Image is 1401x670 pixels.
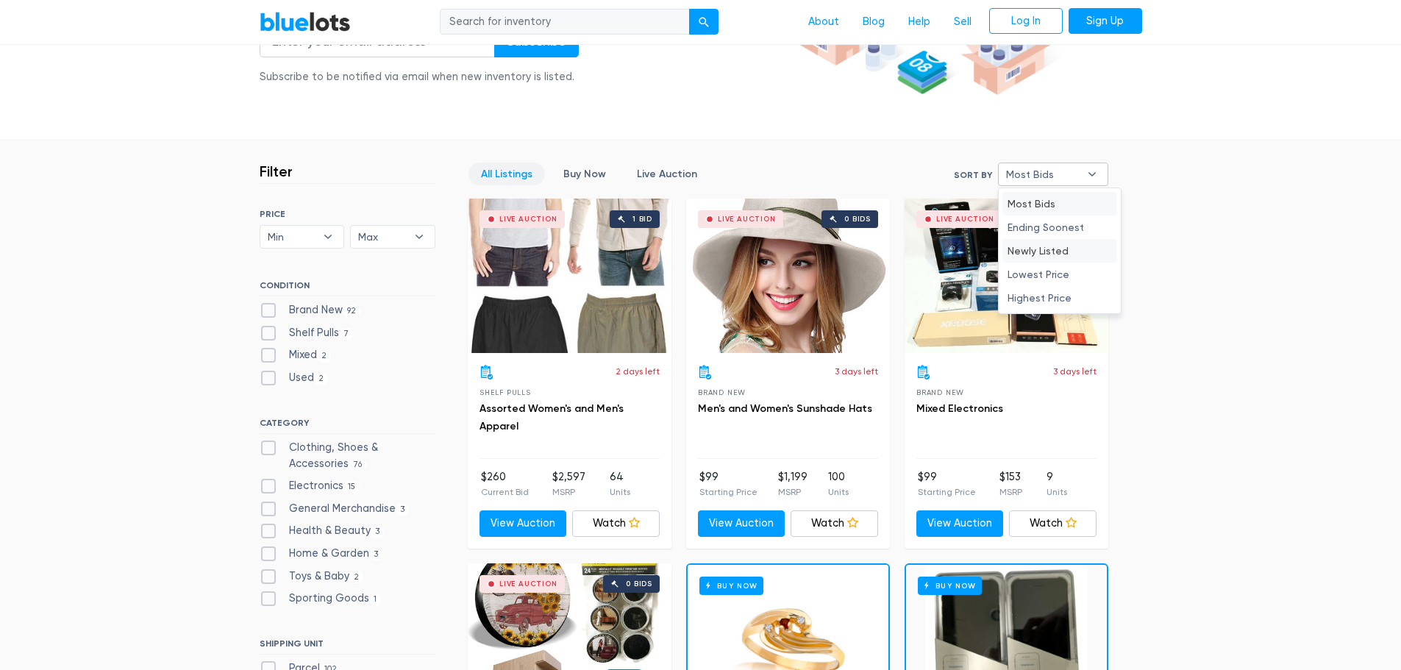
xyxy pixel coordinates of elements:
[268,226,316,248] span: Min
[260,11,351,32] a: BlueLots
[440,9,690,35] input: Search for inventory
[918,577,982,595] h6: Buy Now
[260,638,435,655] h6: SHIPPING UNIT
[260,546,383,562] label: Home & Garden
[260,418,435,434] h6: CATEGORY
[369,549,383,560] span: 3
[989,8,1063,35] a: Log In
[699,469,757,499] li: $99
[778,469,808,499] li: $1,199
[1047,469,1067,499] li: 9
[260,523,385,539] label: Health & Beauty
[481,485,529,499] p: Current Bid
[1047,485,1067,499] p: Units
[936,215,994,223] div: Live Auction
[1009,510,1097,537] a: Watch
[260,347,332,363] label: Mixed
[369,594,382,606] span: 1
[260,370,329,386] label: Used
[260,280,435,296] h6: CONDITION
[260,440,435,471] label: Clothing, Shoes & Accessories
[1069,8,1142,35] a: Sign Up
[260,163,293,180] h3: Filter
[999,469,1022,499] li: $153
[260,209,435,219] h6: PRICE
[796,8,851,36] a: About
[314,373,329,385] span: 2
[698,510,785,537] a: View Auction
[699,577,763,595] h6: Buy Now
[480,388,531,396] span: Shelf Pulls
[260,302,361,318] label: Brand New
[791,510,878,537] a: Watch
[835,365,878,378] p: 3 days left
[1002,215,1117,239] li: Ending Soonest
[349,459,367,471] span: 76
[1002,263,1117,286] li: Lowest Price
[828,469,849,499] li: 100
[260,478,360,494] label: Electronics
[260,501,410,517] label: General Merchandise
[260,569,364,585] label: Toys & Baby
[916,402,1003,415] a: Mixed Electronics
[572,510,660,537] a: Watch
[396,504,410,516] span: 3
[260,325,354,341] label: Shelf Pulls
[371,527,385,538] span: 3
[686,199,890,353] a: Live Auction 0 bids
[699,485,757,499] p: Starting Price
[552,469,585,499] li: $2,597
[616,365,660,378] p: 2 days left
[260,69,579,85] div: Subscribe to be notified via email when new inventory is listed.
[698,402,872,415] a: Men's and Women's Sunshade Hats
[1002,286,1117,310] li: Highest Price
[1002,192,1117,215] li: Most Bids
[343,481,360,493] span: 15
[905,199,1108,353] a: Live Auction 0 bids
[896,8,942,36] a: Help
[358,226,407,248] span: Max
[468,163,545,185] a: All Listings
[918,469,976,499] li: $99
[632,215,652,223] div: 1 bid
[844,215,871,223] div: 0 bids
[1002,239,1117,263] li: Newly Listed
[610,485,630,499] p: Units
[480,402,624,432] a: Assorted Women's and Men's Apparel
[552,485,585,499] p: MSRP
[916,388,964,396] span: Brand New
[404,226,435,248] b: ▾
[610,469,630,499] li: 64
[1053,365,1097,378] p: 3 days left
[1006,163,1080,185] span: Most Bids
[551,163,618,185] a: Buy Now
[626,580,652,588] div: 0 bids
[778,485,808,499] p: MSRP
[851,8,896,36] a: Blog
[499,215,557,223] div: Live Auction
[718,215,776,223] div: Live Auction
[1077,163,1108,185] b: ▾
[260,591,382,607] label: Sporting Goods
[942,8,983,36] a: Sell
[918,485,976,499] p: Starting Price
[954,168,992,182] label: Sort By
[698,388,746,396] span: Brand New
[828,485,849,499] p: Units
[916,510,1004,537] a: View Auction
[349,571,364,583] span: 2
[313,226,343,248] b: ▾
[339,328,354,340] span: 7
[624,163,710,185] a: Live Auction
[999,485,1022,499] p: MSRP
[317,351,332,363] span: 2
[468,199,671,353] a: Live Auction 1 bid
[480,510,567,537] a: View Auction
[481,469,529,499] li: $260
[499,580,557,588] div: Live Auction
[343,305,361,317] span: 92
